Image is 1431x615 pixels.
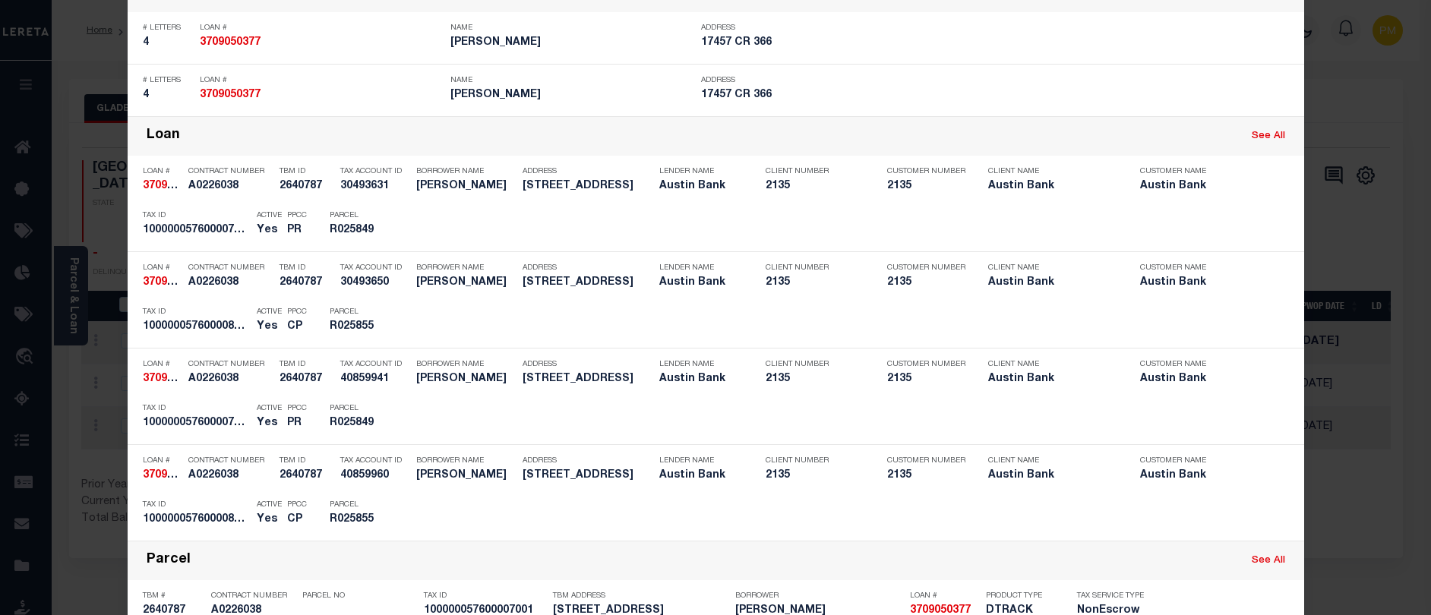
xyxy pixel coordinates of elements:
h5: 4 [143,36,192,49]
h5: 2640787 [280,276,333,289]
h5: 100000057600007001 [143,417,249,430]
h5: 4 [143,89,192,102]
h5: 3709050377 [143,276,181,289]
h5: 2640787 [280,180,333,193]
p: Active [257,211,282,220]
strong: 3709050377 [143,374,204,384]
p: Tax ID [143,211,249,220]
p: PPCC [287,211,307,220]
a: See All [1252,131,1285,141]
p: Customer Number [887,456,965,465]
h5: Austin Bank [988,469,1117,482]
h5: 2135 [887,276,963,289]
h5: 2135 [766,469,864,482]
p: Name [450,76,693,85]
h5: 30493631 [340,180,409,193]
p: Borrower [735,591,902,601]
div: Parcel [147,552,191,569]
p: TBM Address [553,591,728,601]
p: Active [257,500,282,509]
h5: Austin Bank [988,373,1117,386]
h5: Austin Bank [1140,276,1269,289]
h5: RODNEY ROGERS [416,180,515,193]
h5: 2135 [887,180,963,193]
p: TBM ID [280,263,333,273]
h5: 17457 CR 366 Winona TX 75792 [523,373,652,386]
h5: 40859941 [340,373,409,386]
h5: A0226038 [188,469,272,482]
p: Tax Account ID [340,167,409,176]
h5: 2135 [766,373,864,386]
h5: 3709050377 [200,36,443,49]
p: Contract Number [188,456,272,465]
h5: 2640787 [280,373,333,386]
p: Customer Number [887,360,965,369]
p: Client Number [766,263,864,273]
h5: 3709050377 [143,373,181,386]
p: Address [523,456,652,465]
p: Customer Name [1140,456,1269,465]
p: Address [701,24,944,33]
h5: Austin Bank [1140,373,1269,386]
h5: 3709050377 [143,469,181,482]
h5: A0226038 [188,180,272,193]
h5: RODNEY B ROGERS [450,89,693,102]
p: TBM # [143,591,204,601]
p: Borrower Name [416,167,515,176]
h5: 100000057600007001 [143,224,249,237]
h5: 2135 [887,469,963,482]
h5: Austin Bank [659,180,743,193]
p: # Letters [143,76,192,85]
p: PPCC [287,500,307,509]
p: Client Number [766,360,864,369]
h5: 40859960 [340,469,409,482]
h5: Austin Bank [988,276,1117,289]
p: Client Number [766,456,864,465]
p: TBM ID [280,456,333,465]
p: Borrower Name [416,263,515,273]
h5: Yes [257,224,280,237]
h5: A0226038 [188,373,272,386]
p: Tax Account ID [340,456,409,465]
p: Parcel [330,500,398,509]
p: Name [450,24,693,33]
h5: 17457 CR 366 Winona TX 75792 [523,276,652,289]
p: Lender Name [659,167,743,176]
h5: RODNEY ROGERS [416,373,515,386]
p: Customer Number [887,167,965,176]
p: Parcel [330,404,398,413]
h5: PR [287,417,307,430]
h5: R025855 [330,513,398,526]
h5: CP [287,320,307,333]
p: Contract Number [188,263,272,273]
p: Parcel No [302,591,416,601]
h5: Austin Bank [659,276,743,289]
h5: 100000057600008031 [143,513,249,526]
h5: 100000057600008031 [143,320,249,333]
p: Client Number [766,167,864,176]
p: Address [523,167,652,176]
p: Lender Name [659,263,743,273]
h5: 30493650 [340,276,409,289]
h5: RODNEY ROGERS [416,469,515,482]
p: Tax ID [143,404,249,413]
p: PPCC [287,404,307,413]
p: Loan # [143,456,181,465]
p: Parcel [330,211,398,220]
p: PPCC [287,307,307,317]
p: Parcel [330,307,398,317]
h5: 3709050377 [200,89,443,102]
h5: 17457 CR 366 Winona TX 75792 [523,180,652,193]
h5: Austin Bank [659,373,743,386]
h5: CP [287,513,307,526]
h5: 17457 CR 366 [701,36,944,49]
p: Tax Account ID [340,360,409,369]
h5: R025849 [330,224,398,237]
h5: Austin Bank [1140,469,1269,482]
h5: RODNEY B ROGERS [450,36,693,49]
p: Lender Name [659,456,743,465]
p: Address [523,360,652,369]
h5: 2135 [766,180,864,193]
h5: 3709050377 [143,180,181,193]
p: Tax Service Type [1077,591,1145,601]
